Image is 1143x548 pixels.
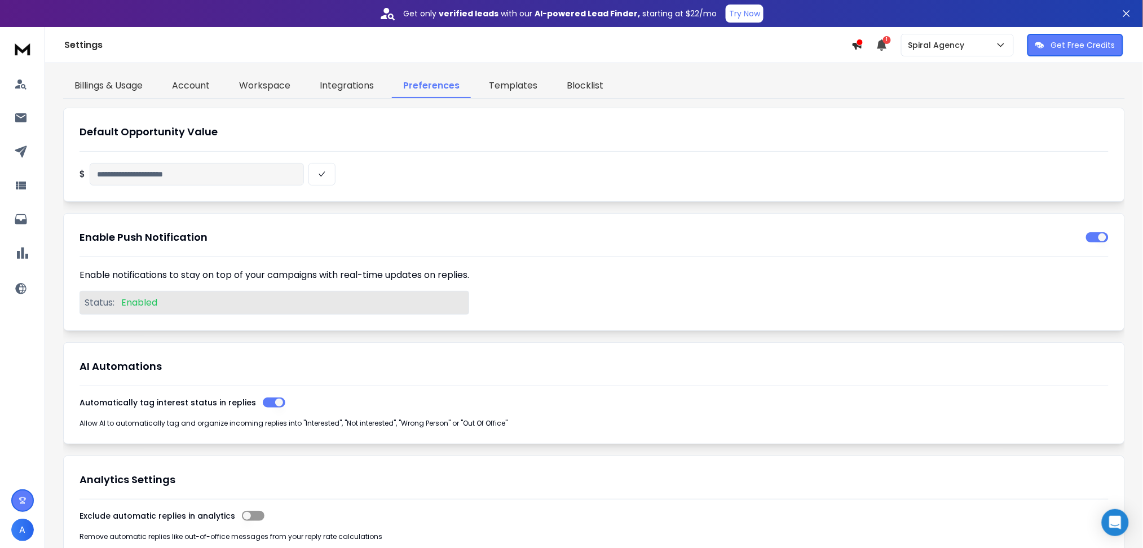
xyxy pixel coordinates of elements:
a: Blocklist [555,74,615,98]
a: Workspace [228,74,302,98]
a: Billings & Usage [63,74,154,98]
h1: AI Automations [80,359,1109,374]
div: Open Intercom Messenger [1102,509,1129,536]
strong: AI-powered Lead Finder, [535,8,640,19]
a: Templates [478,74,549,98]
strong: verified leads [439,8,498,19]
p: Remove automatic replies like out-of-office messages from your reply rate calculations [80,532,1109,541]
h1: Analytics Settings [80,472,1109,488]
a: Account [161,74,221,98]
h1: Default Opportunity Value [80,124,1109,140]
label: Automatically tag interest status in replies [80,399,256,406]
span: 1 [883,36,891,44]
button: Get Free Credits [1027,34,1123,56]
p: Get only with our starting at $22/mo [403,8,717,19]
button: A [11,519,34,541]
p: Try Now [729,8,760,19]
h1: Settings [64,38,851,52]
h1: Enable Push Notification [80,229,208,245]
button: Try Now [726,5,764,23]
h3: Status: [85,296,114,310]
p: Get Free Credits [1051,39,1115,51]
label: Exclude automatic replies in analytics [80,512,235,520]
span: $ [80,167,85,181]
p: Allow AI to automatically tag and organize incoming replies into "Interested", "Not interested", ... [80,419,1109,428]
a: Preferences [392,74,471,98]
p: Enabled [121,296,157,310]
p: Spiral Agency [908,39,969,51]
h3: Enable notifications to stay on top of your campaigns with real-time updates on replies. [80,268,469,282]
a: Integrations [308,74,385,98]
img: logo [11,38,34,59]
